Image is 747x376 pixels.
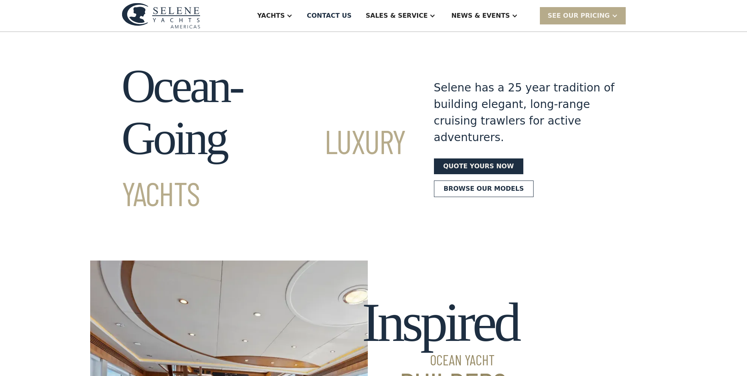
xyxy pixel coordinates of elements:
[434,80,615,146] div: Selene has a 25 year tradition of building elegant, long-range cruising trawlers for active adven...
[362,353,518,367] span: Ocean Yacht
[122,121,406,213] span: Luxury Yachts
[451,11,510,20] div: News & EVENTS
[307,11,352,20] div: Contact US
[122,3,200,28] img: logo
[540,7,626,24] div: SEE Our Pricing
[548,11,610,20] div: SEE Our Pricing
[434,181,534,197] a: Browse our models
[434,158,523,174] a: Quote yours now
[122,60,406,216] h1: Ocean-Going
[366,11,428,20] div: Sales & Service
[257,11,285,20] div: Yachts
